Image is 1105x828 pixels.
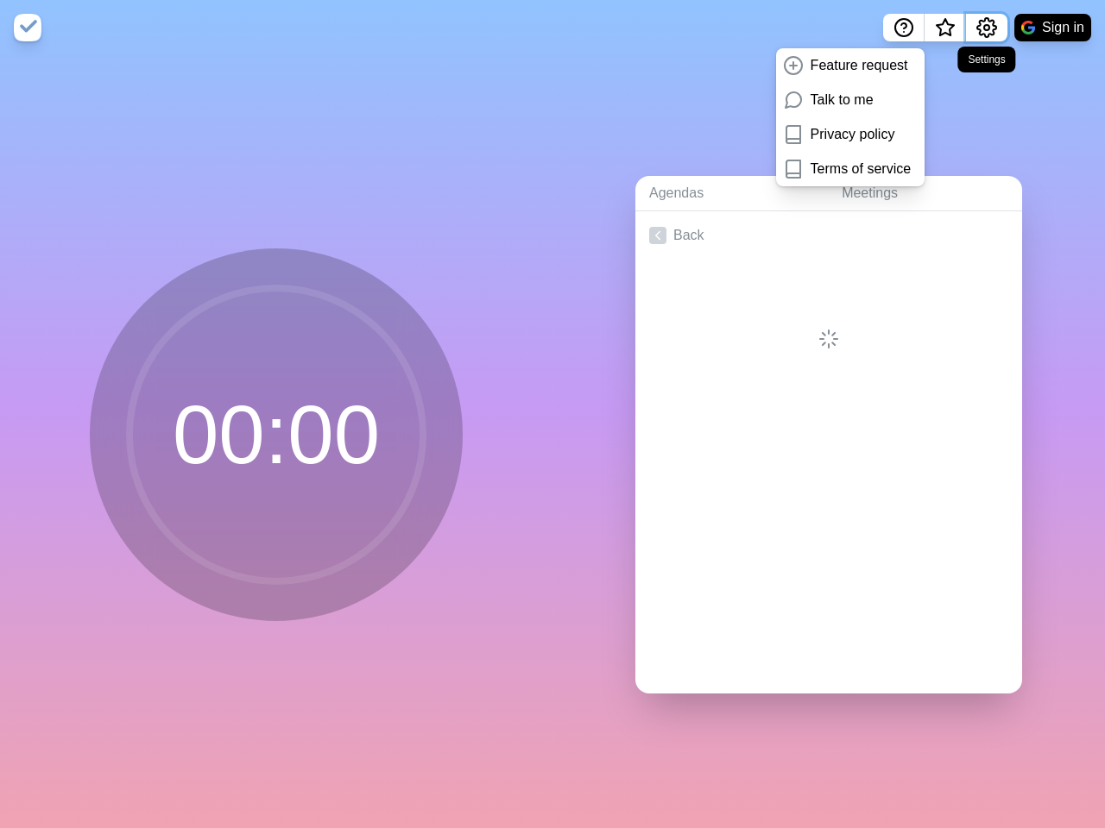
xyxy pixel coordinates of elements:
[776,117,925,152] a: Privacy policy
[776,152,925,186] a: Terms of service
[635,211,1022,260] a: Back
[635,176,828,211] a: Agendas
[828,176,1022,211] a: Meetings
[14,14,41,41] img: timeblocks logo
[966,14,1007,41] button: Settings
[883,14,925,41] button: Help
[925,14,966,41] button: What’s new
[776,48,925,83] a: Feature request
[1021,21,1035,34] img: google logo
[811,124,895,145] p: Privacy policy
[811,90,874,110] p: Talk to me
[811,55,908,76] p: Feature request
[1014,14,1091,41] button: Sign in
[811,159,911,179] p: Terms of service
